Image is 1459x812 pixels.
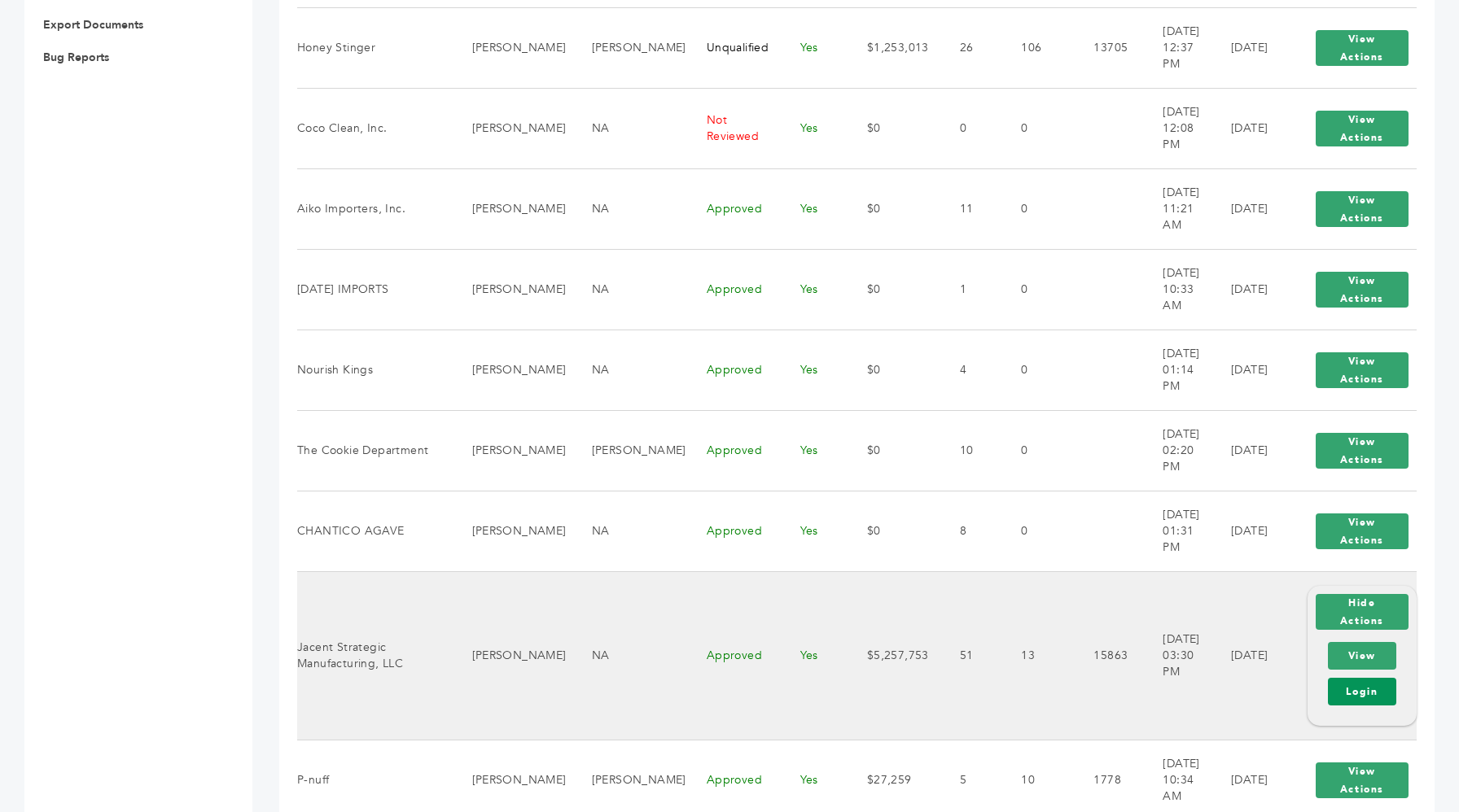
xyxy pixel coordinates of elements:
td: [DATE] 12:37 PM [1142,7,1211,88]
td: [PERSON_NAME] [452,410,572,491]
button: View Actions [1316,111,1409,146]
td: $0 [847,168,940,249]
td: NA [572,249,686,330]
a: View [1328,642,1396,670]
td: Yes [780,249,847,330]
td: Yes [780,491,847,571]
td: $1,253,013 [847,7,940,88]
td: Yes [780,571,847,740]
td: [PERSON_NAME] [452,7,572,88]
td: Unqualified [686,7,780,88]
button: View Actions [1316,762,1409,798]
td: Approved [686,249,780,330]
td: 0 [940,88,1001,168]
td: [DATE] [1211,249,1287,330]
td: 4 [940,330,1001,410]
td: [PERSON_NAME] [572,7,686,88]
td: $5,257,753 [847,571,940,740]
td: [DATE] [1211,491,1287,571]
td: CHANTICO AGAVE [297,491,452,571]
td: Approved [686,168,780,249]
td: [DATE] 01:14 PM [1142,330,1211,410]
td: [DATE] 03:30 PM [1142,571,1211,740]
td: NA [572,571,686,740]
td: Approved [686,491,780,571]
button: View Actions [1316,272,1409,308]
button: View Actions [1316,513,1409,549]
td: Jacent Strategic Manufacturing, LLC [297,571,452,740]
td: Coco Clean, Inc. [297,88,452,168]
td: 0 [1001,491,1073,571]
td: 0 [1001,410,1073,491]
td: [DATE] [1211,410,1287,491]
td: Honey Stinger [297,7,452,88]
td: $0 [847,330,940,410]
td: The Cookie Department [297,410,452,491]
td: [PERSON_NAME] [452,571,572,740]
td: [DATE] [1211,330,1287,410]
td: 13 [1001,571,1073,740]
a: Bug Reports [43,50,109,65]
td: $0 [847,88,940,168]
td: 11 [940,168,1001,249]
td: NA [572,168,686,249]
button: View Actions [1316,433,1409,469]
td: [DATE] [1211,571,1287,740]
td: [DATE] 10:33 AM [1142,249,1211,330]
td: Yes [780,410,847,491]
td: 0 [1001,330,1073,410]
td: $0 [847,249,940,330]
td: 8 [940,491,1001,571]
td: [DATE] 11:21 AM [1142,168,1211,249]
td: Yes [780,88,847,168]
td: 0 [1001,88,1073,168]
td: Aiko Importers, Inc. [297,168,452,249]
td: Nourish Kings [297,330,452,410]
button: View Actions [1316,30,1409,66]
td: [PERSON_NAME] [572,410,686,491]
td: Approved [686,410,780,491]
td: 106 [1001,7,1073,88]
td: $0 [847,410,940,491]
td: [PERSON_NAME] [452,168,572,249]
td: [DATE] 12:08 PM [1142,88,1211,168]
td: 1 [940,249,1001,330]
button: View Actions [1316,352,1409,388]
td: 51 [940,571,1001,740]
td: 0 [1001,249,1073,330]
td: [PERSON_NAME] [452,249,572,330]
td: NA [572,491,686,571]
td: [DATE] [1211,168,1287,249]
td: [DATE] [1211,88,1287,168]
td: Yes [780,168,847,249]
td: [DATE] 01:31 PM [1142,491,1211,571]
td: $0 [847,491,940,571]
a: Login [1328,678,1396,705]
td: [PERSON_NAME] [452,330,572,410]
td: 10 [940,410,1001,491]
td: [DATE] [1211,7,1287,88]
td: [PERSON_NAME] [452,88,572,168]
td: [PERSON_NAME] [452,491,572,571]
td: Approved [686,571,780,740]
td: 26 [940,7,1001,88]
td: [DATE] 02:20 PM [1142,410,1211,491]
td: Yes [780,330,847,410]
td: NA [572,330,686,410]
td: Approved [686,330,780,410]
a: Export Documents [43,17,143,33]
button: Hide Actions [1316,594,1409,630]
td: 13705 [1073,7,1142,88]
button: View Actions [1316,191,1409,227]
td: Yes [780,7,847,88]
td: Not Reviewed [686,88,780,168]
td: 15863 [1073,571,1142,740]
td: 0 [1001,168,1073,249]
td: NA [572,88,686,168]
td: [DATE] IMPORTS [297,249,452,330]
